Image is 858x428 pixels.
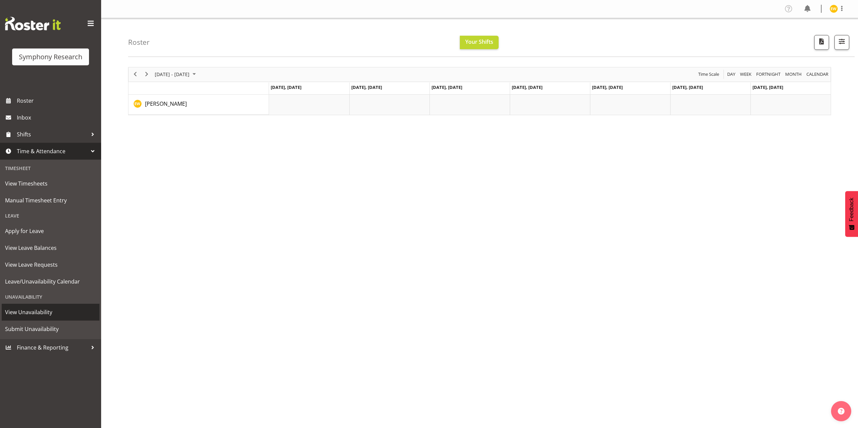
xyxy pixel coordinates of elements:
[849,198,855,221] span: Feedback
[460,36,499,49] button: Your Shifts
[2,290,99,304] div: Unavailability
[726,70,737,78] button: Timeline Day
[17,129,88,139] span: Shifts
[142,70,151,78] button: Next
[17,342,88,353] span: Finance & Reporting
[269,95,831,115] table: Timeline Week of October 8, 2025
[152,67,200,81] div: October 06 - 12, 2025
[5,17,61,30] img: Rosterit website logo
[5,243,96,253] span: View Leave Balances
[697,70,720,78] button: Time Scale
[2,256,99,273] a: View Leave Requests
[5,307,96,317] span: View Unavailability
[17,112,98,123] span: Inbox
[739,70,752,78] span: Week
[17,146,88,156] span: Time & Attendance
[784,70,803,78] button: Timeline Month
[2,192,99,209] a: Manual Timesheet Entry
[805,70,830,78] button: Month
[271,84,301,90] span: [DATE], [DATE]
[2,304,99,321] a: View Unavailability
[5,324,96,334] span: Submit Unavailability
[154,70,190,78] span: [DATE] - [DATE]
[351,84,382,90] span: [DATE], [DATE]
[752,84,783,90] span: [DATE], [DATE]
[592,84,623,90] span: [DATE], [DATE]
[432,84,462,90] span: [DATE], [DATE]
[814,35,829,50] button: Download a PDF of the roster according to the set date range.
[845,191,858,237] button: Feedback - Show survey
[806,70,829,78] span: calendar
[5,276,96,287] span: Leave/Unavailability Calendar
[2,273,99,290] a: Leave/Unavailability Calendar
[145,100,187,108] a: [PERSON_NAME]
[5,260,96,270] span: View Leave Requests
[465,38,493,45] span: Your Shifts
[672,84,703,90] span: [DATE], [DATE]
[2,209,99,223] div: Leave
[838,408,845,415] img: help-xxl-2.png
[5,178,96,189] span: View Timesheets
[2,321,99,337] a: Submit Unavailability
[834,35,849,50] button: Filter Shifts
[756,70,781,78] span: Fortnight
[17,96,98,106] span: Roster
[131,70,140,78] button: Previous
[755,70,782,78] button: Fortnight
[128,95,269,115] td: Enrica Walsh resource
[19,52,82,62] div: Symphony Research
[739,70,753,78] button: Timeline Week
[128,38,150,46] h4: Roster
[5,195,96,205] span: Manual Timesheet Entry
[2,239,99,256] a: View Leave Balances
[2,175,99,192] a: View Timesheets
[727,70,736,78] span: Day
[141,67,152,81] div: next period
[785,70,802,78] span: Month
[5,226,96,236] span: Apply for Leave
[830,5,838,13] img: enrica-walsh11863.jpg
[2,161,99,175] div: Timesheet
[129,67,141,81] div: previous period
[2,223,99,239] a: Apply for Leave
[512,84,542,90] span: [DATE], [DATE]
[154,70,199,78] button: October 2025
[128,67,831,115] div: Timeline Week of October 8, 2025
